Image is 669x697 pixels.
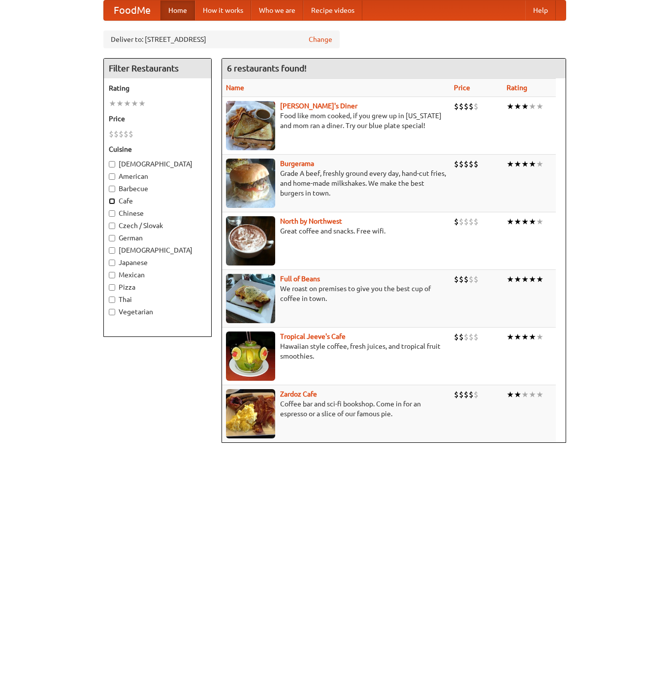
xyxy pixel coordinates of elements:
[474,216,478,227] li: $
[464,216,469,227] li: $
[109,210,115,217] input: Chinese
[459,216,464,227] li: $
[109,295,206,304] label: Thai
[280,217,342,225] a: North by Northwest
[109,173,115,180] input: American
[536,216,543,227] li: ★
[514,216,521,227] li: ★
[469,332,474,342] li: $
[474,159,478,169] li: $
[109,144,206,154] h5: Cuisine
[507,101,514,112] li: ★
[280,332,346,340] a: Tropical Jeeve's Cafe
[454,159,459,169] li: $
[507,84,527,92] a: Rating
[109,307,206,317] label: Vegetarian
[464,101,469,112] li: $
[109,270,206,280] label: Mexican
[109,297,115,303] input: Thai
[119,129,124,139] li: $
[464,389,469,400] li: $
[514,332,521,342] li: ★
[536,274,543,285] li: ★
[109,221,206,231] label: Czech / Slovak
[131,98,138,109] li: ★
[464,274,469,285] li: $
[109,223,115,229] input: Czech / Slovak
[303,0,362,20] a: Recipe videos
[160,0,195,20] a: Home
[536,332,543,342] li: ★
[109,186,115,192] input: Barbecue
[226,159,275,208] img: burgerama.jpg
[521,274,529,285] li: ★
[109,258,206,267] label: Japanese
[109,247,115,254] input: [DEMOGRAPHIC_DATA]
[124,129,128,139] li: $
[536,389,543,400] li: ★
[104,59,211,78] h4: Filter Restaurants
[474,274,478,285] li: $
[226,274,275,323] img: beans.jpg
[529,332,536,342] li: ★
[536,159,543,169] li: ★
[109,198,115,204] input: Cafe
[474,332,478,342] li: $
[124,98,131,109] li: ★
[514,274,521,285] li: ★
[529,216,536,227] li: ★
[280,275,320,283] a: Full of Beans
[469,389,474,400] li: $
[454,389,459,400] li: $
[226,399,446,419] p: Coffee bar and sci-fi bookshop. Come in for an espresso or a slice of our famous pie.
[469,274,474,285] li: $
[459,274,464,285] li: $
[195,0,251,20] a: How it works
[109,309,115,315] input: Vegetarian
[521,101,529,112] li: ★
[536,101,543,112] li: ★
[514,159,521,169] li: ★
[454,84,470,92] a: Price
[454,101,459,112] li: $
[226,101,275,150] img: sallys.jpg
[474,101,478,112] li: $
[469,159,474,169] li: $
[507,389,514,400] li: ★
[128,129,133,139] li: $
[109,245,206,255] label: [DEMOGRAPHIC_DATA]
[138,98,146,109] li: ★
[459,389,464,400] li: $
[226,216,275,266] img: north.jpg
[114,129,119,139] li: $
[226,284,446,303] p: We roast on premises to give you the best cup of coffee in town.
[280,102,357,110] a: [PERSON_NAME]'s Diner
[464,159,469,169] li: $
[529,389,536,400] li: ★
[104,0,160,20] a: FoodMe
[226,332,275,381] img: jeeves.jpg
[529,274,536,285] li: ★
[280,160,314,167] b: Burgerama
[109,129,114,139] li: $
[109,233,206,243] label: German
[226,84,244,92] a: Name
[109,235,115,241] input: German
[521,332,529,342] li: ★
[507,159,514,169] li: ★
[226,226,446,236] p: Great coffee and snacks. Free wifi.
[109,159,206,169] label: [DEMOGRAPHIC_DATA]
[226,111,446,131] p: Food like mom cooked, if you grew up in [US_STATE] and mom ran a diner. Try our blue plate special!
[521,159,529,169] li: ★
[226,389,275,438] img: zardoz.jpg
[525,0,556,20] a: Help
[109,98,116,109] li: ★
[226,168,446,198] p: Grade A beef, freshly ground every day, hand-cut fries, and home-made milkshakes. We make the bes...
[464,332,469,342] li: $
[514,101,521,112] li: ★
[521,389,529,400] li: ★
